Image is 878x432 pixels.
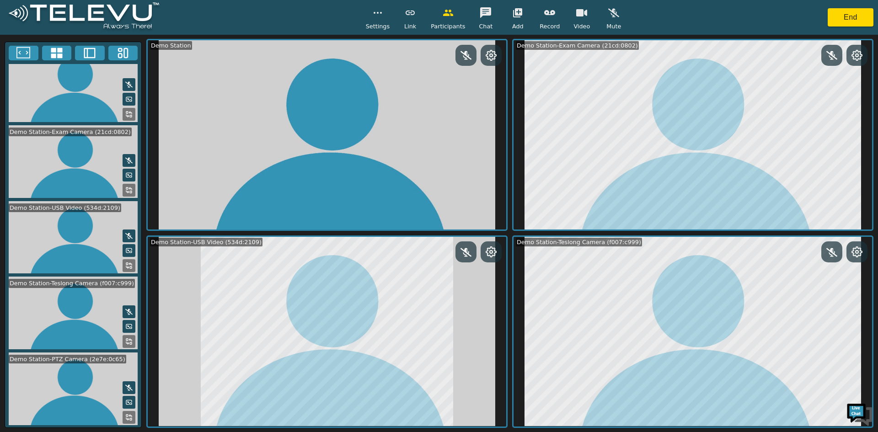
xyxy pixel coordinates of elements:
[123,78,135,91] button: Mute
[123,335,135,348] button: Replace Feed
[123,259,135,272] button: Replace Feed
[123,381,135,394] button: Mute
[42,46,72,60] button: 4x4
[123,169,135,181] button: Picture in Picture
[150,41,192,50] div: Demo Station
[606,22,621,31] span: Mute
[123,320,135,333] button: Picture in Picture
[512,22,524,31] span: Add
[108,46,138,60] button: Three Window Medium
[123,411,135,424] button: Replace Feed
[75,46,105,60] button: Two Window Medium
[9,46,38,60] button: Fullscreen
[828,8,873,27] button: End
[366,22,390,31] span: Settings
[9,203,121,212] div: Demo Station-USB Video (534d:2109)
[9,355,126,363] div: Demo Station-PTZ Camera (2e7e:0c65)
[53,115,126,208] span: We're online!
[150,5,172,27] div: Minimize live chat window
[516,238,642,246] div: Demo Station-Teslong Camera (f007:c999)
[123,154,135,167] button: Mute
[123,108,135,121] button: Replace Feed
[431,22,465,31] span: Participants
[123,184,135,197] button: Replace Feed
[150,238,262,246] div: Demo Station-USB Video (534d:2109)
[48,48,154,60] div: Chat with us now
[479,22,493,31] span: Chat
[9,279,135,288] div: Demo Station-Teslong Camera (f007:c999)
[5,250,174,282] textarea: Type your message and hit 'Enter'
[123,396,135,409] button: Picture in Picture
[9,128,132,136] div: Demo Station-Exam Camera (21cd:0802)
[123,93,135,106] button: Picture in Picture
[573,22,590,31] span: Video
[123,229,135,242] button: Mute
[404,22,416,31] span: Link
[516,41,639,50] div: Demo Station-Exam Camera (21cd:0802)
[123,244,135,257] button: Picture in Picture
[16,43,38,65] img: d_736959983_company_1615157101543_736959983
[123,305,135,318] button: Mute
[540,22,560,31] span: Record
[846,400,873,427] img: Chat Widget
